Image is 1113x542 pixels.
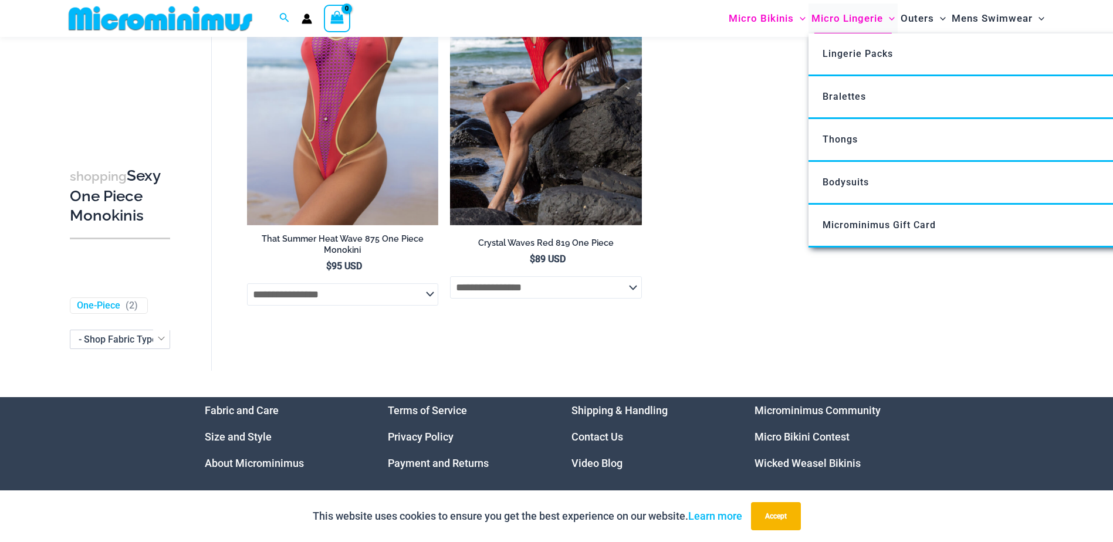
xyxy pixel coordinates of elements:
a: Account icon link [302,13,312,24]
img: MM SHOP LOGO FLAT [64,5,257,32]
h3: Sexy One Piece Monokinis [70,166,170,226]
span: Lingerie Packs [823,48,893,59]
a: One-Piece [77,300,120,312]
span: Menu Toggle [794,4,806,33]
h2: That Summer Heat Wave 875 One Piece Monokini [247,233,439,255]
span: - Shop Fabric Type [79,334,157,345]
span: Outers [901,4,934,33]
span: ( ) [126,300,138,312]
a: Wicked Weasel Bikinis [755,457,861,469]
a: Shipping & Handling [571,404,668,416]
h2: Crystal Waves Red 819 One Piece [450,238,642,249]
span: Menu Toggle [1033,4,1044,33]
a: Size and Style [205,431,272,443]
span: shopping [70,169,127,184]
a: About Microminimus [205,457,304,469]
a: OutersMenu ToggleMenu Toggle [898,4,949,33]
span: 2 [129,300,134,311]
button: Accept [751,502,801,530]
a: Micro Bikini Contest [755,431,850,443]
span: Microminimus Gift Card [823,219,936,231]
bdi: 89 USD [530,253,566,265]
span: Micro Bikinis [729,4,794,33]
bdi: 95 USD [326,260,362,272]
a: Fabric and Care [205,404,279,416]
span: $ [326,260,331,272]
a: Terms of Service [388,404,467,416]
nav: Site Navigation [724,2,1050,35]
a: Micro LingerieMenu ToggleMenu Toggle [808,4,898,33]
aside: Footer Widget 4 [755,397,909,476]
span: - Shop Fabric Type [70,330,170,349]
span: Thongs [823,134,858,145]
a: Learn more [688,510,742,522]
span: Menu Toggle [934,4,946,33]
a: Search icon link [279,11,290,26]
span: Mens Swimwear [952,4,1033,33]
aside: Footer Widget 3 [571,397,726,476]
aside: Footer Widget 1 [205,397,359,476]
a: View Shopping Cart, empty [324,5,351,32]
span: $ [530,253,535,265]
a: Contact Us [571,431,623,443]
nav: Menu [571,397,726,476]
span: Menu Toggle [883,4,895,33]
a: Mens SwimwearMenu ToggleMenu Toggle [949,4,1047,33]
span: Micro Lingerie [811,4,883,33]
a: Microminimus Community [755,404,881,416]
a: Crystal Waves Red 819 One Piece [450,238,642,253]
aside: Footer Widget 2 [388,397,542,476]
span: Bralettes [823,91,866,102]
p: This website uses cookies to ensure you get the best experience on our website. [313,507,742,525]
a: Video Blog [571,457,623,469]
a: Payment and Returns [388,457,489,469]
span: Bodysuits [823,177,869,188]
nav: Menu [388,397,542,476]
a: Privacy Policy [388,431,454,443]
nav: Menu [205,397,359,476]
a: That Summer Heat Wave 875 One Piece Monokini [247,233,439,260]
span: - Shop Fabric Type [70,330,170,348]
a: Micro BikinisMenu ToggleMenu Toggle [726,4,808,33]
nav: Menu [755,397,909,476]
